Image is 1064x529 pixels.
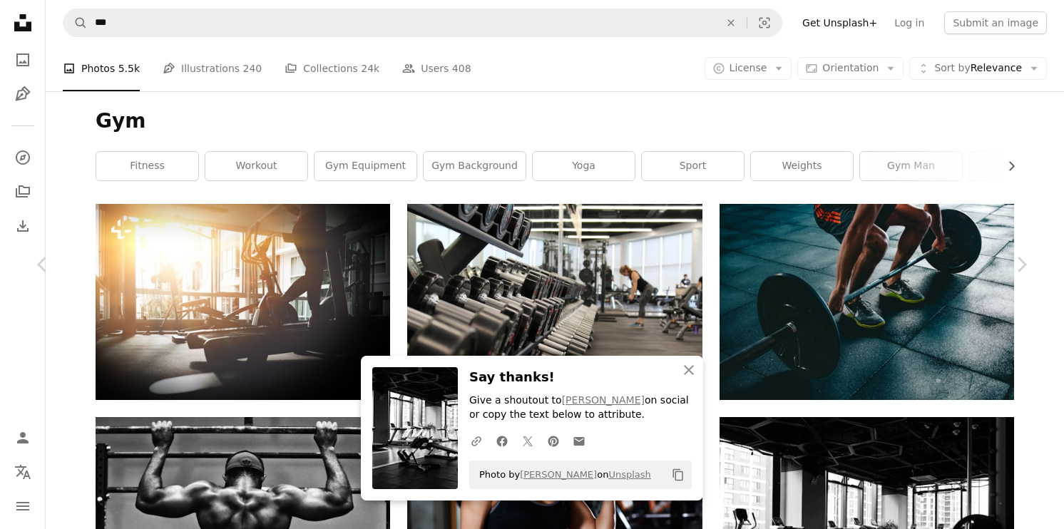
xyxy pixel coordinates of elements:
[285,46,379,91] a: Collections 24k
[96,204,390,400] img: silhouette image for woman running in a gym on a treadmill concept for exercising, fitness and he...
[566,426,592,455] a: Share over email
[705,57,792,80] button: License
[469,367,692,388] h3: Say thanks!
[934,62,970,73] span: Sort by
[407,515,702,528] a: Young woman exercising with dumbbells in the gym.
[797,57,904,80] button: Orientation
[541,426,566,455] a: Share on Pinterest
[608,469,650,480] a: Unsplash
[720,204,1014,400] img: person about to lift the barbel
[402,46,471,91] a: Users 408
[794,11,886,34] a: Get Unsplash+
[747,9,782,36] button: Visual search
[9,80,37,108] a: Illustrations
[96,295,390,308] a: silhouette image for woman running in a gym on a treadmill concept for exercising, fitness and he...
[9,143,37,172] a: Explore
[533,152,635,180] a: yoga
[314,152,416,180] a: gym equipment
[978,196,1064,333] a: Next
[9,492,37,520] button: Menu
[666,463,690,487] button: Copy to clipboard
[469,394,692,422] p: Give a shoutout to on social or copy the text below to attribute.
[9,423,37,452] a: Log in / Sign up
[96,108,1014,134] h1: Gym
[515,426,541,455] a: Share on Twitter
[944,11,1047,34] button: Submit an image
[243,61,262,76] span: 240
[886,11,933,34] a: Log in
[934,61,1022,76] span: Relevance
[205,152,307,180] a: workout
[9,458,37,486] button: Language
[751,152,853,180] a: weights
[520,469,597,480] a: [PERSON_NAME]
[730,62,767,73] span: License
[361,61,379,76] span: 24k
[562,394,645,406] a: [PERSON_NAME]
[163,46,262,91] a: Illustrations 240
[63,9,88,36] button: Search Unsplash
[424,152,526,180] a: gym background
[472,463,651,486] span: Photo by on
[489,426,515,455] a: Share on Facebook
[407,295,702,308] a: woman standing surrounded by exercise equipment
[715,9,747,36] button: Clear
[642,152,744,180] a: sport
[909,57,1047,80] button: Sort byRelevance
[998,152,1014,180] button: scroll list to the right
[452,61,471,76] span: 408
[9,178,37,206] a: Collections
[860,152,962,180] a: gym man
[96,152,198,180] a: fitness
[822,62,879,73] span: Orientation
[407,204,702,400] img: woman standing surrounded by exercise equipment
[720,295,1014,308] a: person about to lift the barbel
[63,9,782,37] form: Find visuals sitewide
[9,46,37,74] a: Photos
